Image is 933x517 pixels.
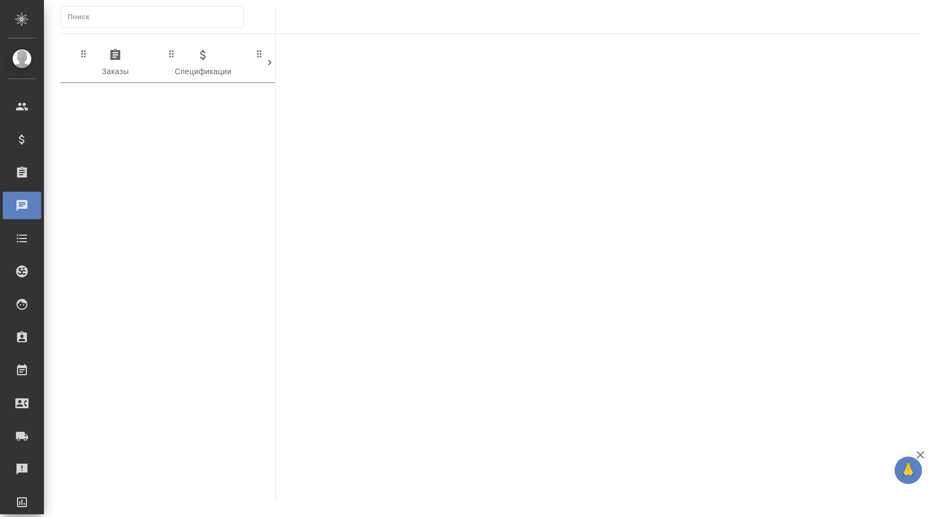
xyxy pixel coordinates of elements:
input: Поиск [68,9,243,25]
button: 🙏 [895,457,922,484]
span: Спецификации [166,48,241,79]
span: Клиенты [254,48,328,79]
svg: Зажми и перетащи, чтобы поменять порядок вкладок [166,48,177,59]
svg: Зажми и перетащи, чтобы поменять порядок вкладок [254,48,265,59]
span: Заказы [78,48,153,79]
svg: Зажми и перетащи, чтобы поменять порядок вкладок [79,48,89,59]
span: 🙏 [899,459,918,482]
